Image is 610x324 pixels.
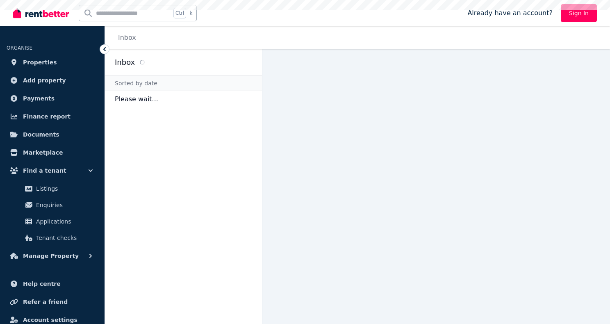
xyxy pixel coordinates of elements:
div: Sorted by date [105,75,262,91]
a: Marketplace [7,144,98,161]
button: Find a tenant [7,162,98,179]
a: Enquiries [10,197,95,213]
button: Manage Property [7,248,98,264]
span: Already have an account? [467,8,553,18]
span: Manage Property [23,251,79,261]
a: Help centre [7,276,98,292]
a: Tenant checks [10,230,95,246]
a: Sign In [561,4,597,22]
span: Tenant checks [36,233,91,243]
a: Refer a friend [7,294,98,310]
span: Payments [23,94,55,103]
a: Payments [7,90,98,107]
span: Add property [23,75,66,85]
span: Marketplace [23,148,63,157]
a: Add property [7,72,98,89]
a: Inbox [118,34,136,41]
a: Listings [10,180,95,197]
img: RentBetter [13,7,69,19]
nav: Breadcrumb [105,26,146,49]
span: Refer a friend [23,297,68,307]
span: Help centre [23,279,61,289]
a: Properties [7,54,98,71]
p: Please wait... [105,91,262,107]
span: Enquiries [36,200,91,210]
span: Applications [36,217,91,226]
a: Applications [10,213,95,230]
span: Documents [23,130,59,139]
span: Find a tenant [23,166,66,176]
span: Ctrl [173,8,186,18]
span: Listings [36,184,91,194]
h2: Inbox [115,57,135,68]
span: ORGANISE [7,45,32,51]
a: Finance report [7,108,98,125]
span: Properties [23,57,57,67]
span: Finance report [23,112,71,121]
a: Documents [7,126,98,143]
span: k [189,10,192,16]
